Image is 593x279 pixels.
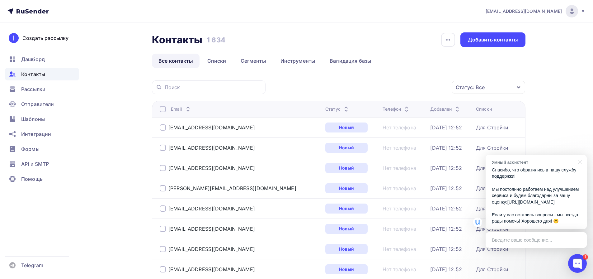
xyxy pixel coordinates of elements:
[486,8,562,14] span: [EMAIL_ADDRESS][DOMAIN_NAME]
[456,84,485,91] div: Статус: Все
[430,185,462,191] a: [DATE] 12:52
[451,80,525,94] button: Статус: Все
[325,163,368,173] a: Новый
[507,200,555,204] a: [URL][DOMAIN_NAME]
[468,36,518,43] div: Добавить контакты
[430,266,462,272] a: [DATE] 12:52
[383,226,416,232] a: Нет телефона
[325,143,368,153] a: Новый
[168,185,296,191] div: [PERSON_NAME][EMAIL_ADDRESS][DOMAIN_NAME]
[476,226,508,232] a: Для Стройки
[430,145,462,151] div: [DATE] 12:52
[168,145,255,151] a: [EMAIL_ADDRESS][DOMAIN_NAME]
[201,54,233,68] a: Списки
[323,54,378,68] a: Валидация базы
[21,160,49,168] span: API и SMTP
[171,106,192,112] div: Email
[430,226,462,232] div: [DATE] 12:52
[486,5,586,17] a: [EMAIL_ADDRESS][DOMAIN_NAME]
[168,266,255,272] a: [EMAIL_ADDRESS][DOMAIN_NAME]
[21,130,51,138] span: Интеграции
[234,54,273,68] a: Сегменты
[476,106,492,112] div: Списки
[383,185,416,191] a: Нет телефона
[476,185,508,191] a: Для Стройки
[325,244,368,254] a: Новый
[476,165,508,171] a: Для Стройки
[5,83,79,95] a: Рассылки
[21,100,54,108] span: Отправители
[274,54,322,68] a: Инструменты
[152,34,202,46] h2: Контакты
[5,68,79,80] a: Контакты
[325,123,368,132] a: Новый
[21,145,40,153] span: Формы
[168,246,255,252] a: [EMAIL_ADDRESS][DOMAIN_NAME]
[476,266,508,272] div: Для Стройки
[486,232,587,248] div: Введите ваше сообщение...
[5,113,79,125] a: Шаблоны
[21,70,45,78] span: Контакты
[5,98,79,110] a: Отправители
[168,226,255,232] a: [EMAIL_ADDRESS][DOMAIN_NAME]
[21,115,45,123] span: Шаблоны
[168,205,255,212] a: [EMAIL_ADDRESS][DOMAIN_NAME]
[430,205,462,212] a: [DATE] 12:52
[383,145,416,151] a: Нет телефона
[325,224,368,234] a: Новый
[476,145,508,151] a: Для Стройки
[430,165,462,171] a: [DATE] 12:52
[21,85,45,93] span: Рассылки
[22,34,68,42] div: Создать рассылку
[383,165,416,171] div: Нет телефона
[152,54,200,68] a: Все контакты
[430,246,462,252] a: [DATE] 12:52
[21,55,45,63] span: Дашборд
[168,124,255,131] a: [EMAIL_ADDRESS][DOMAIN_NAME]
[383,266,416,272] a: Нет телефона
[168,165,255,171] a: [EMAIL_ADDRESS][DOMAIN_NAME]
[5,53,79,65] a: Дашборд
[325,204,368,214] div: Новый
[476,246,508,252] a: Для Стройки
[5,143,79,155] a: Формы
[383,246,416,252] a: Нет телефона
[207,36,225,44] h3: 1 634
[476,124,508,131] a: Для Стройки
[430,124,462,131] a: [DATE] 12:52
[383,124,416,131] div: Нет телефона
[492,159,574,165] div: Умный ассистент
[383,205,416,212] a: Нет телефона
[325,264,368,274] a: Новый
[476,205,508,212] div: Для Стройки
[325,183,368,193] a: Новый
[21,175,43,183] span: Помощь
[492,167,581,224] p: Спасибо, что обратились в нашу службу поддержки! Мы постоянно работаем над улучшением сервиса и б...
